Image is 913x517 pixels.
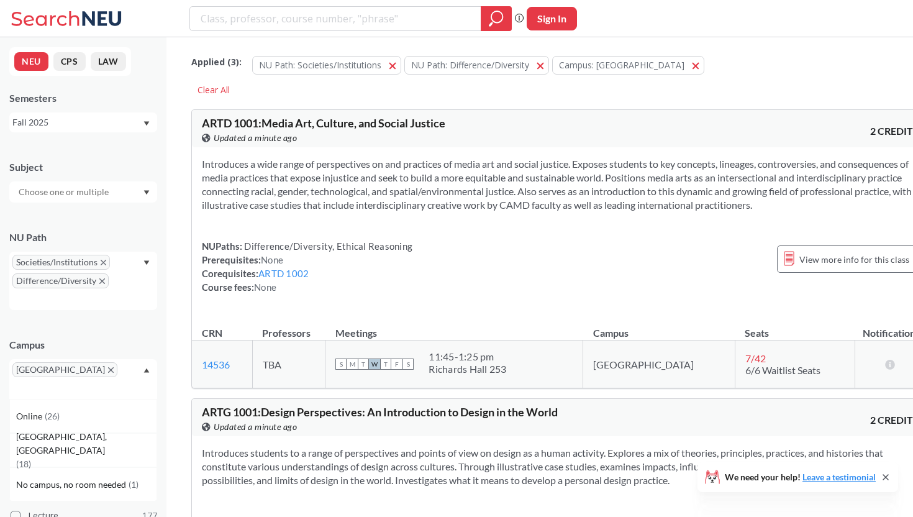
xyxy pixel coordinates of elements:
[143,121,150,126] svg: Dropdown arrow
[583,341,735,388] td: [GEOGRAPHIC_DATA]
[16,430,157,457] span: [GEOGRAPHIC_DATA], [GEOGRAPHIC_DATA]
[202,359,230,370] a: 14536
[552,56,704,75] button: Campus: [GEOGRAPHIC_DATA]
[380,359,391,370] span: T
[261,254,283,265] span: None
[259,59,381,71] span: NU Path: Societies/Institutions
[143,368,150,373] svg: Dropdown arrow
[489,10,504,27] svg: magnifying glass
[335,359,347,370] span: S
[391,359,402,370] span: F
[745,364,820,376] span: 6/6 Waitlist Seats
[9,112,157,132] div: Fall 2025Dropdown arrow
[108,367,114,373] svg: X to remove pill
[16,459,31,469] span: ( 18 )
[9,91,157,105] div: Semesters
[347,359,358,370] span: M
[143,190,150,195] svg: Dropdown arrow
[242,240,412,252] span: Difference/Diversity, Ethical Reasoning
[252,341,325,388] td: TBA
[429,363,506,375] div: Richards Hall 253
[252,56,401,75] button: NU Path: Societies/Institutions
[429,350,506,363] div: 11:45 - 1:25 pm
[9,160,157,174] div: Subject
[202,239,412,294] div: NUPaths: Prerequisites: Corequisites: Course fees:
[12,362,117,377] span: [GEOGRAPHIC_DATA]X to remove pill
[99,278,105,284] svg: X to remove pill
[402,359,414,370] span: S
[802,472,876,482] a: Leave a testimonial
[9,359,157,399] div: [GEOGRAPHIC_DATA]X to remove pillDropdown arrowOnline(26)[GEOGRAPHIC_DATA], [GEOGRAPHIC_DATA](18)...
[9,231,157,244] div: NU Path
[16,478,129,492] span: No campus, no room needed
[527,7,577,30] button: Sign In
[799,252,909,267] span: View more info for this class
[9,338,157,352] div: Campus
[91,52,126,71] button: LAW
[14,52,48,71] button: NEU
[481,6,512,31] div: magnifying glass
[583,314,735,341] th: Campus
[129,479,139,490] span: ( 1 )
[202,405,558,419] span: ARTG 1001 : Design Perspectives: An Introduction to Design in the World
[199,8,472,29] input: Class, professor, course number, "phrase"
[9,181,157,203] div: Dropdown arrow
[254,281,276,293] span: None
[404,56,549,75] button: NU Path: Difference/Diversity
[258,268,309,279] a: ARTD 1002
[101,260,106,265] svg: X to remove pill
[252,314,325,341] th: Professors
[725,473,876,482] span: We need your help!
[53,52,86,71] button: CPS
[735,314,855,341] th: Seats
[45,411,60,421] span: ( 26 )
[214,420,297,434] span: Updated a minute ago
[191,81,236,99] div: Clear All
[12,185,117,199] input: Choose one or multiple
[745,352,766,364] span: 7 / 42
[191,55,242,69] span: Applied ( 3 ):
[411,59,529,71] span: NU Path: Difference/Diversity
[143,260,150,265] svg: Dropdown arrow
[369,359,380,370] span: W
[12,116,142,129] div: Fall 2025
[16,409,45,423] span: Online
[214,131,297,145] span: Updated a minute ago
[12,255,110,270] span: Societies/InstitutionsX to remove pill
[358,359,369,370] span: T
[12,273,109,288] span: Difference/DiversityX to remove pill
[202,326,222,340] div: CRN
[325,314,583,341] th: Meetings
[9,252,157,310] div: Societies/InstitutionsX to remove pillDifference/DiversityX to remove pillDropdown arrow
[559,59,684,71] span: Campus: [GEOGRAPHIC_DATA]
[202,116,445,130] span: ARTD 1001 : Media Art, Culture, and Social Justice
